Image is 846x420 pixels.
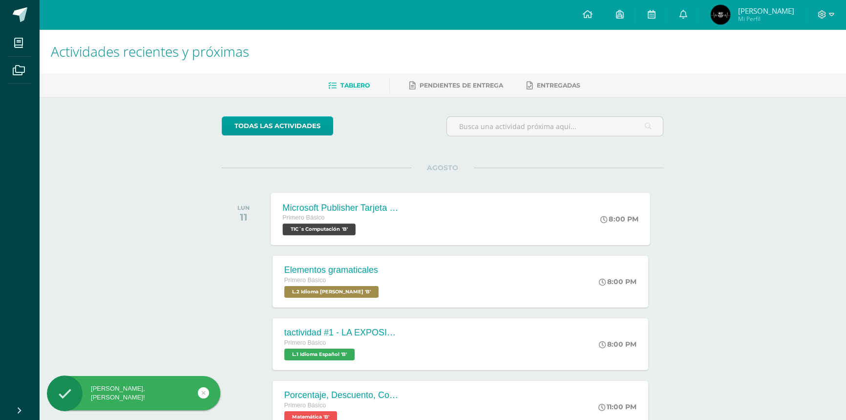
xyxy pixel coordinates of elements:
span: L.1 Idioma Español 'B' [284,349,355,360]
span: Mi Perfil [738,15,794,23]
div: tactividad #1 - LA EXPOSICIÓN ORAL [284,328,402,338]
div: LUN [237,204,250,211]
div: 8:00 PM [599,340,636,349]
a: Tablero [328,78,370,93]
div: 11 [237,211,250,223]
div: Porcentaje, Descuento, Comisión [284,390,402,400]
span: Primero Básico [284,402,326,409]
input: Busca una actividad próxima aquí... [447,117,663,136]
a: Entregadas [527,78,580,93]
span: Primero Básico [284,339,326,346]
div: 8:00 PM [599,277,636,286]
span: Entregadas [537,82,580,89]
span: Tablero [340,82,370,89]
span: [PERSON_NAME] [738,6,794,16]
span: Pendientes de entrega [420,82,503,89]
a: Pendientes de entrega [409,78,503,93]
div: [PERSON_NAME], [PERSON_NAME]! [47,384,220,402]
div: 8:00 PM [600,215,638,223]
img: 268cd5fa087cba37e991371f30ff5b70.png [711,5,730,24]
span: Primero Básico [284,277,326,284]
span: L.2 Idioma Maya Kaqchikel 'B' [284,286,379,298]
div: Elementos gramaticales [284,265,381,275]
div: 11:00 PM [598,402,636,411]
span: AGOSTO [411,163,474,172]
span: Primero Básico [282,214,324,221]
div: Microsoft Publisher Tarjeta de invitación [282,202,401,213]
a: todas las Actividades [222,116,333,135]
span: TIC´s Computación 'B' [282,223,355,235]
span: Actividades recientes y próximas [51,42,249,61]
